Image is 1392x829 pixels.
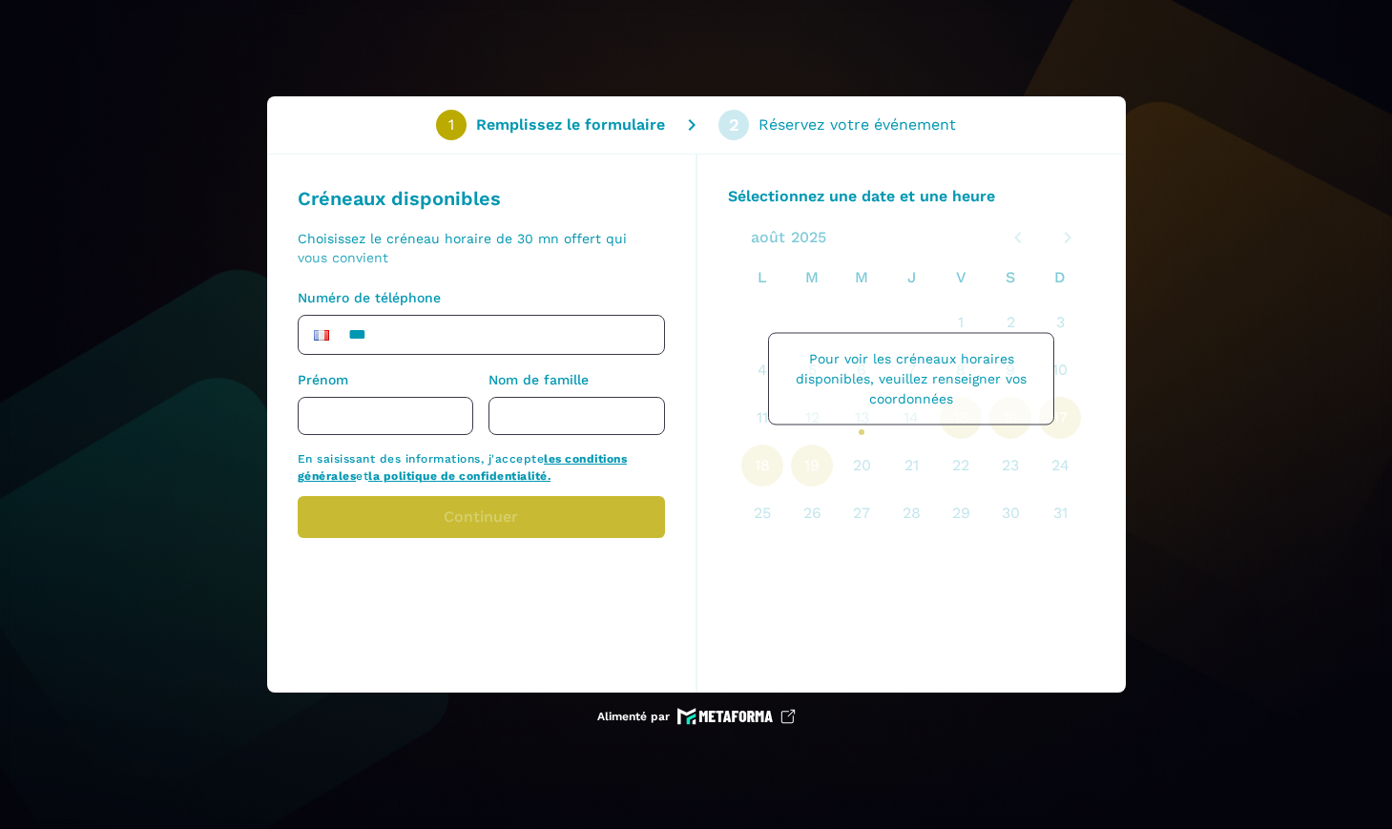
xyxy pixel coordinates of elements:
[298,290,441,305] font: Numéro de téléphone
[488,372,589,387] font: Nom de famille
[448,115,454,134] font: 1
[298,231,627,265] font: Choisissez le créneau horaire de 30 mn offert qui vous convient
[298,372,348,387] font: Prénom
[298,452,545,466] font: En saisissant des informations, j'accepte
[728,187,995,205] font: Sélectionnez une date et une heure
[298,187,501,210] font: Créneaux disponibles
[298,452,628,483] a: les conditions générales
[302,320,341,350] div: France : + 33
[796,350,1027,405] font: Pour voir les créneaux horaires disponibles, veuillez renseigner vos coordonnées
[476,115,665,134] font: Remplissez le formulaire
[597,708,796,725] a: Alimenté par
[729,114,739,135] font: 2
[356,469,368,483] font: et
[758,115,956,134] font: Réservez votre événement
[597,710,670,723] font: Alimenté par
[368,469,551,483] a: la politique de confidentialité.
